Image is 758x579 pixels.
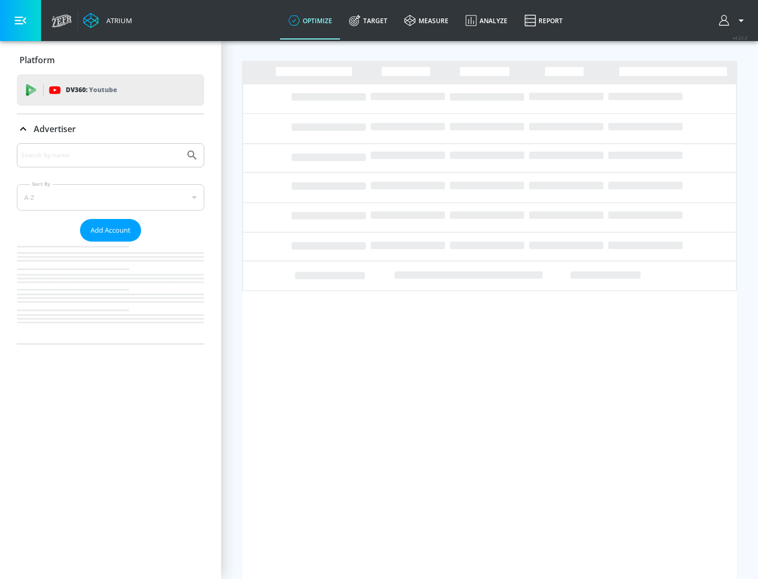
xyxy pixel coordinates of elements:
a: Atrium [83,13,132,28]
a: Target [341,2,396,39]
span: v 4.22.2 [733,35,747,41]
nav: list of Advertiser [17,242,204,344]
p: Advertiser [34,123,76,135]
p: DV360: [66,84,117,96]
a: Analyze [457,2,516,39]
div: Advertiser [17,143,204,344]
p: Youtube [89,84,117,95]
button: Add Account [80,219,141,242]
div: DV360: Youtube [17,74,204,106]
div: Advertiser [17,114,204,144]
p: Platform [19,54,55,66]
a: measure [396,2,457,39]
label: Sort By [30,181,53,187]
div: Platform [17,45,204,75]
div: Atrium [102,16,132,25]
a: optimize [280,2,341,39]
a: Report [516,2,571,39]
span: Add Account [91,224,131,236]
input: Search by name [21,148,181,162]
div: A-Z [17,184,204,211]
